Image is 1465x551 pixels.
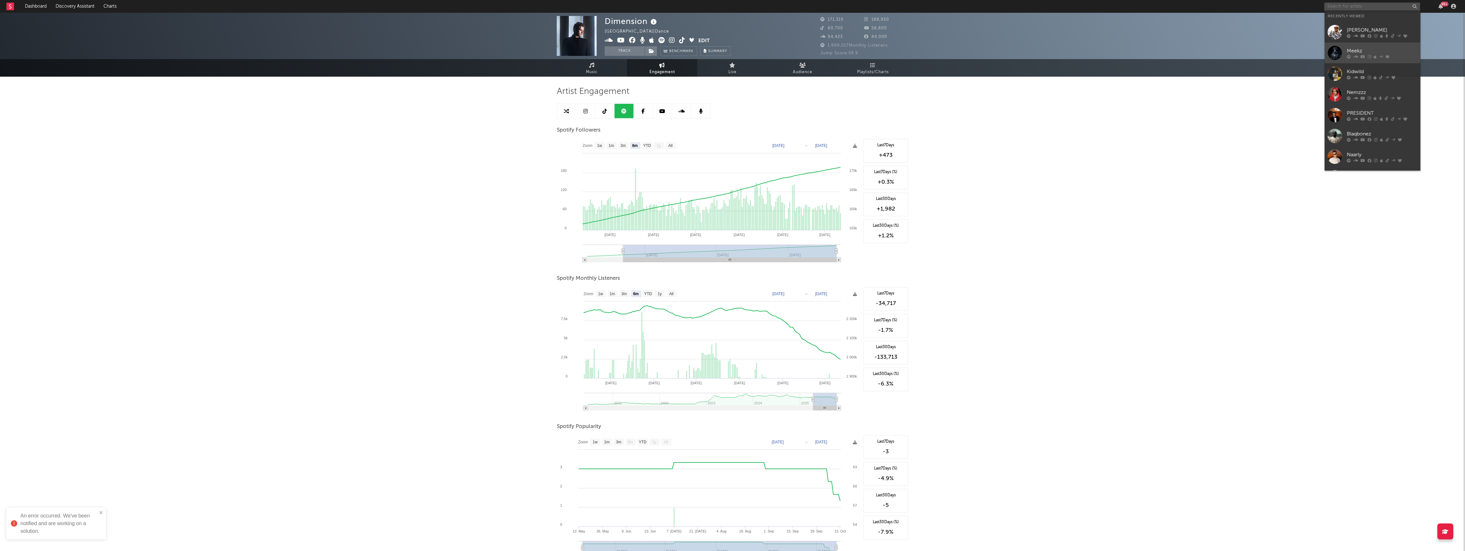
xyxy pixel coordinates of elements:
[819,233,831,237] text: [DATE]
[1325,146,1421,167] a: Naarly
[561,169,567,172] text: 180
[867,475,905,482] div: -4.9 %
[645,529,656,533] text: 23. Jun
[772,143,785,148] text: [DATE]
[867,344,905,350] div: Last 30 Days
[838,59,908,77] a: Playlists/Charts
[849,207,857,211] text: 160k
[1439,4,1443,9] button: 99+
[1347,47,1417,55] div: Meekz
[605,16,658,27] div: Dimension
[804,143,808,148] text: →
[764,529,774,533] text: 1. Sep
[867,223,905,229] div: Last 30 Days (%)
[1347,151,1417,158] div: Naarly
[1347,26,1417,34] div: [PERSON_NAME]
[864,18,889,22] span: 188,950
[867,232,905,240] div: +1.2 %
[557,275,620,282] span: Spotify Monthly Listeners
[867,353,905,361] div: -133,713
[778,381,789,385] text: [DATE]
[864,26,887,30] span: 58,800
[853,484,857,488] text: 60
[815,143,827,148] text: [DATE]
[632,144,638,148] text: 6m
[633,292,639,296] text: 6m
[819,381,831,385] text: [DATE]
[853,523,857,526] text: 54
[99,510,104,516] button: close
[700,46,731,56] button: Summary
[820,51,858,55] span: Jump Score: 59.9
[867,519,905,525] div: Last 30 Days (%)
[820,18,844,22] span: 171,319
[557,59,627,77] a: Music
[815,440,827,444] text: [DATE]
[849,188,857,192] text: 165k
[605,381,617,385] text: [DATE]
[605,46,645,56] button: Track
[864,35,887,39] span: 84,000
[1347,109,1417,117] div: PRESIDENT
[669,292,673,296] text: All
[867,466,905,471] div: Last 7 Days (%)
[835,529,846,533] text: 13. Oct
[561,317,568,321] text: 7.5k
[815,292,827,296] text: [DATE]
[561,188,567,192] text: 120
[605,28,676,35] div: [GEOGRAPHIC_DATA] | Dance
[820,43,888,48] span: 1,999,017 Monthly Listeners
[1325,63,1421,84] a: Kidwild
[609,144,614,148] text: 1m
[1347,130,1417,138] div: Blaqbonez
[604,233,616,237] text: [DATE]
[1325,42,1421,63] a: Meekz
[853,465,857,469] text: 63
[1441,2,1449,6] div: 99 +
[621,144,626,148] text: 3m
[557,88,629,96] span: Artist Engagement
[734,233,745,237] text: [DATE]
[573,529,586,533] text: 12. May
[689,529,706,533] text: 21. [DATE]
[847,355,857,359] text: 2 000k
[867,501,905,509] div: -5
[649,68,675,76] span: Engagement
[561,355,568,359] text: 2.5k
[20,512,97,535] div: An error occurred. We've been notified and are working on a solution.
[867,169,905,175] div: Last 7 Days (%)
[628,440,633,445] text: 6m
[1325,126,1421,146] a: Blaqbonez
[664,440,668,445] text: All
[557,423,601,431] span: Spotify Popularity
[616,440,622,445] text: 3m
[847,336,857,340] text: 2 100k
[847,374,857,378] text: 1 900k
[867,318,905,323] div: Last 7 Days (%)
[810,529,823,533] text: 29. Sep
[1325,84,1421,105] a: Nemzzz
[717,529,726,533] text: 4. Aug
[583,144,593,148] text: Zoom
[867,300,905,307] div: -34,717
[867,151,905,159] div: +473
[820,26,843,30] span: 60,700
[867,196,905,202] div: Last 30 Days
[649,381,660,385] text: [DATE]
[644,292,652,296] text: YTD
[787,529,799,533] text: 15. Sep
[772,440,784,444] text: [DATE]
[1325,105,1421,126] a: PRESIDENT
[857,68,889,76] span: Playlists/Charts
[639,440,647,445] text: YTD
[690,233,702,237] text: [DATE]
[847,317,857,321] text: 2 200k
[560,523,562,526] text: 0
[657,144,661,148] text: 1y
[565,226,567,230] text: 0
[1325,167,1421,188] a: CamelPhat
[867,371,905,377] div: Last 30 Days (%)
[658,292,662,296] text: 1y
[668,144,672,148] text: All
[708,50,727,53] span: Summary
